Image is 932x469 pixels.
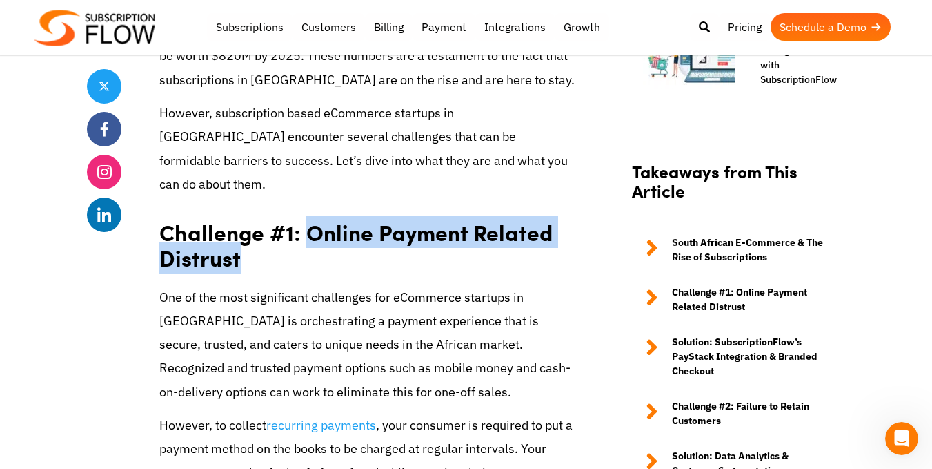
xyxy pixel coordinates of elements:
a: South African E-Commerce & The Rise of Subscriptions [632,236,832,265]
a: Integrations [475,13,555,41]
a: Customers [293,13,365,41]
a: Subscriptions [207,13,293,41]
a: Growth [555,13,609,41]
a: Challenge #2: Failure to Retain Customers [632,399,832,428]
a: Schedule a Demo [771,13,891,41]
p: However, subscription based eCommerce startups in [GEOGRAPHIC_DATA] encounter several challenges ... [159,102,577,196]
a: Payment [413,13,475,41]
iframe: Intercom live chat [885,422,918,455]
strong: South African E-Commerce & The Rise of Subscriptions [672,236,832,265]
p: One of the most significant challenges for eCommerce startups in [GEOGRAPHIC_DATA] is orchestrati... [159,286,577,404]
a: Billing [365,13,413,41]
strong: Challenge #1: Online Payment Related Distrust [159,216,553,274]
a: Challenge #1: Online Payment Related Distrust [632,285,832,314]
a: Solution: SubscriptionFlow’s PayStack Integration & Branded Checkout [632,335,832,379]
strong: Challenge #1: Online Payment Related Distrust [672,285,832,314]
a: recurring payments [266,417,376,433]
strong: Challenge #2: Failure to Retain Customers [672,399,832,428]
strong: Solution: SubscriptionFlow’s PayStack Integration & Branded Checkout [672,335,832,379]
img: Subscriptionflow [34,10,155,46]
a: Pricing [719,13,771,41]
h2: Takeaways from This Article [632,162,832,216]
